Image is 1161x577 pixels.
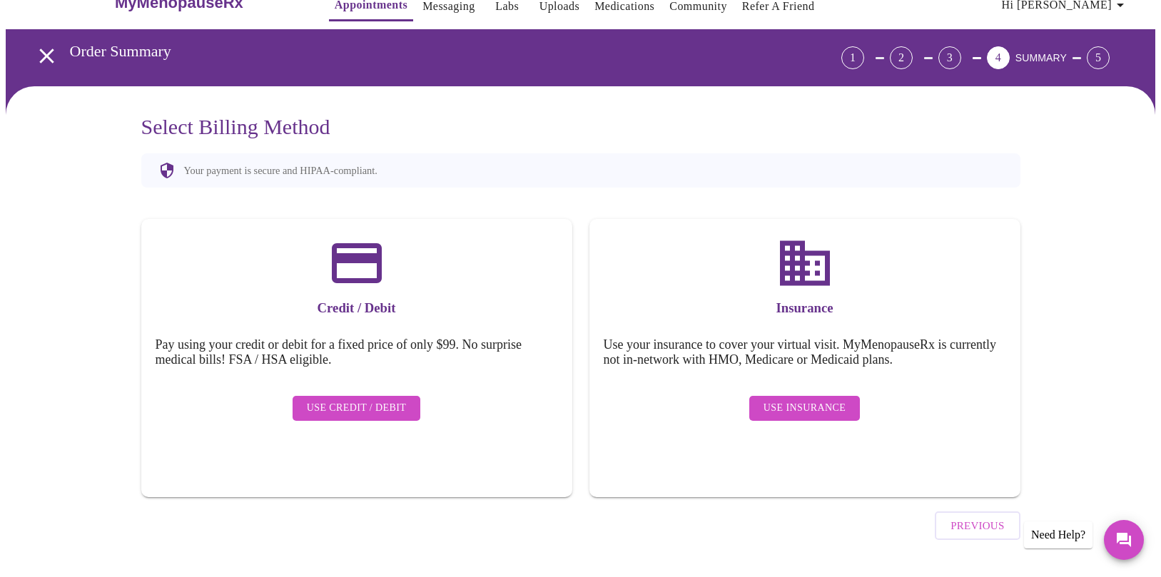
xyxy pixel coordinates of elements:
button: Messages [1104,520,1144,560]
h5: Pay using your credit or debit for a fixed price of only $99. No surprise medical bills! FSA / HS... [156,337,558,367]
button: open drawer [26,35,68,77]
div: Need Help? [1024,521,1092,548]
h5: Use your insurance to cover your virtual visit. MyMenopauseRx is currently not in-network with HM... [604,337,1006,367]
div: 2 [890,46,913,69]
button: Use Credit / Debit [293,396,421,421]
div: 3 [938,46,961,69]
p: Your payment is secure and HIPAA-compliant. [184,165,377,177]
h3: Credit / Debit [156,300,558,316]
span: SUMMARY [1015,52,1067,63]
div: 4 [987,46,1010,69]
div: 1 [841,46,864,69]
span: Use Insurance [764,399,846,417]
h3: Order Summary [70,42,762,61]
span: Previous [950,516,1004,535]
h3: Select Billing Method [141,115,1020,139]
button: Use Insurance [749,396,860,421]
h3: Insurance [604,300,1006,316]
div: 5 [1087,46,1110,69]
button: Previous [935,511,1020,540]
span: Use Credit / Debit [307,399,407,417]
